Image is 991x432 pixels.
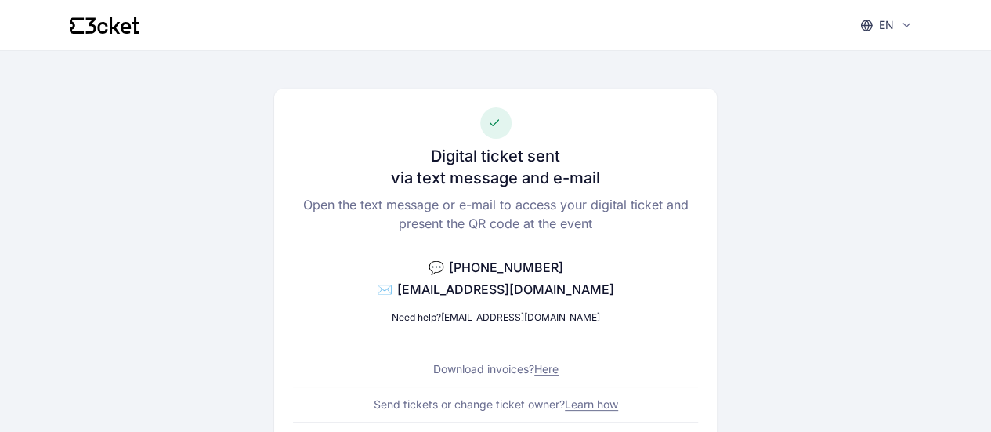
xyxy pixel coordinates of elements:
span: [PHONE_NUMBER] [449,260,563,275]
p: Download invoices? [433,361,559,377]
a: Here [534,362,559,376]
a: [EMAIL_ADDRESS][DOMAIN_NAME] [441,311,600,323]
span: ✉️ [377,281,392,297]
p: Open the text message or e-mail to access your digital ticket and present the QR code at the event [293,195,699,233]
a: Learn how [565,398,618,411]
p: en [879,17,894,33]
span: 💬 [429,260,444,275]
p: Send tickets or change ticket owner? [374,397,618,412]
span: [EMAIL_ADDRESS][DOMAIN_NAME] [397,281,614,297]
h3: Digital ticket sent [431,145,560,167]
span: Need help? [392,311,441,323]
h3: via text message and e-mail [391,167,600,189]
